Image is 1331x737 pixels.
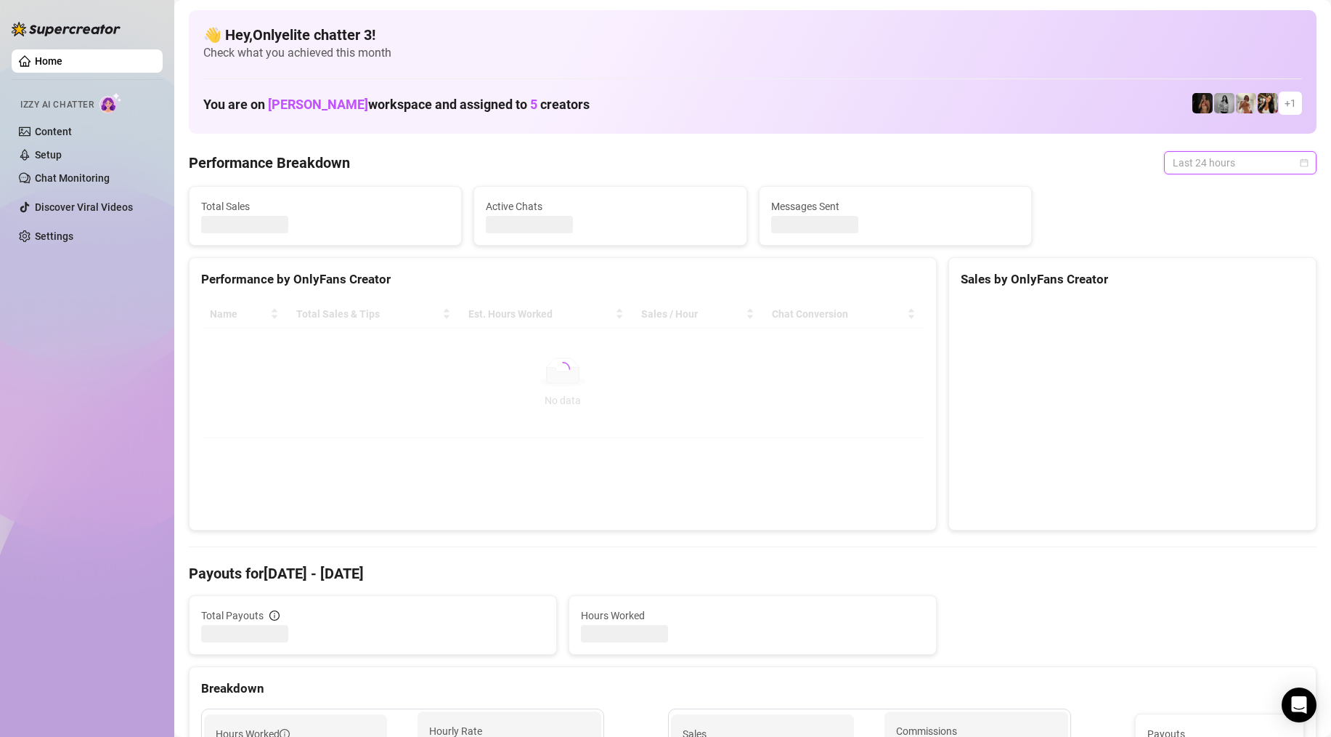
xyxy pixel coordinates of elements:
[530,97,537,112] span: 5
[1173,152,1308,174] span: Last 24 hours
[35,55,62,67] a: Home
[1192,93,1213,113] img: the_bohema
[20,98,94,112] span: Izzy AI Chatter
[201,608,264,624] span: Total Payouts
[203,25,1302,45] h4: 👋 Hey, Onlyelite chatter 3 !
[1300,158,1308,167] span: calendar
[1236,93,1256,113] img: Green
[35,126,72,137] a: Content
[201,270,924,289] div: Performance by OnlyFans Creator
[201,198,449,214] span: Total Sales
[961,270,1304,289] div: Sales by OnlyFans Creator
[12,22,121,36] img: logo-BBDzfeDw.svg
[581,608,924,624] span: Hours Worked
[189,153,350,173] h4: Performance Breakdown
[268,97,368,112] span: [PERSON_NAME]
[1282,688,1316,722] div: Open Intercom Messenger
[269,611,280,621] span: info-circle
[189,563,1316,584] h4: Payouts for [DATE] - [DATE]
[35,201,133,213] a: Discover Viral Videos
[203,45,1302,61] span: Check what you achieved this month
[1285,95,1296,111] span: + 1
[35,149,62,161] a: Setup
[1258,93,1278,113] img: AdelDahan
[771,198,1019,214] span: Messages Sent
[553,358,573,379] span: loading
[35,172,110,184] a: Chat Monitoring
[35,230,73,242] a: Settings
[486,198,734,214] span: Active Chats
[203,97,590,113] h1: You are on workspace and assigned to creators
[1214,93,1234,113] img: A
[99,92,122,113] img: AI Chatter
[201,679,1304,698] div: Breakdown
